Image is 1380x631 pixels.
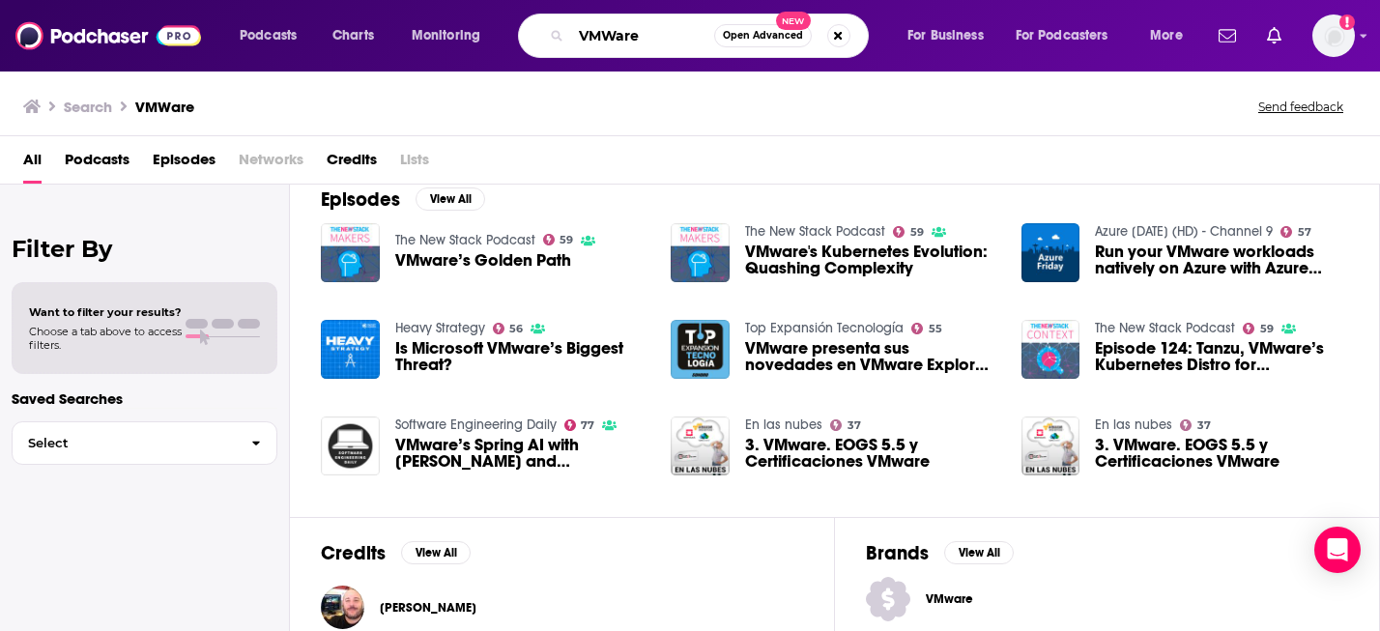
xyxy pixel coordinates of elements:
[1021,320,1080,379] img: Episode 124: Tanzu, VMware’s Kubernetes Distro for Developers
[866,577,1348,621] a: VMware
[1312,14,1355,57] button: Show profile menu
[395,320,485,336] a: Heavy Strategy
[12,389,277,408] p: Saved Searches
[830,419,861,431] a: 37
[907,22,984,49] span: For Business
[12,421,277,465] button: Select
[1260,325,1274,333] span: 59
[493,323,524,334] a: 56
[564,419,595,431] a: 77
[581,421,594,430] span: 77
[723,31,803,41] span: Open Advanced
[894,20,1008,51] button: open menu
[745,437,998,470] a: 3. VMware. EOGS 5.5 y Certificaciones VMware
[327,144,377,184] a: Credits
[380,600,476,616] span: [PERSON_NAME]
[671,416,730,475] img: 3. VMware. EOGS 5.5 y Certificaciones VMware
[395,416,557,433] a: Software Engineering Daily
[1312,14,1355,57] span: Logged in as biancagorospe
[226,20,322,51] button: open menu
[13,437,236,449] span: Select
[395,340,648,373] a: Is Microsoft VMware’s Biggest Threat?
[321,586,364,629] img: Corey Romero
[395,252,571,269] a: VMware’s Golden Path
[745,244,998,276] a: VMware's Kubernetes Evolution: Quashing Complexity
[1095,340,1348,373] a: Episode 124: Tanzu, VMware’s Kubernetes Distro for Developers
[1312,14,1355,57] img: User Profile
[321,416,380,475] img: VMware’s Spring AI with Ryan Morgan and Mark Pollack
[239,144,303,184] span: Networks
[1197,421,1211,430] span: 37
[401,541,471,564] button: View All
[135,98,194,116] h3: VMWare
[1095,437,1348,470] a: 3. VMware. EOGS 5.5 y Certificaciones VMware
[398,20,505,51] button: open menu
[745,340,998,373] span: VMware presenta sus novedades en VMware Explore 2022
[1095,244,1348,276] a: Run your VMware workloads natively on Azure with Azure VMware Solution
[776,12,811,30] span: New
[671,223,730,282] img: VMware's Kubernetes Evolution: Quashing Complexity
[543,234,574,245] a: 59
[29,325,182,352] span: Choose a tab above to access filters.
[1021,223,1080,282] img: Run your VMware workloads natively on Azure with Azure VMware Solution
[1339,14,1355,30] svg: Add a profile image
[321,320,380,379] img: Is Microsoft VMware’s Biggest Threat?
[321,541,471,565] a: CreditsView All
[1259,19,1289,52] a: Show notifications dropdown
[745,320,904,336] a: Top Expansión Tecnología
[1095,223,1273,240] a: Azure Friday (HD) - Channel 9
[23,144,42,184] a: All
[671,320,730,379] img: VMware presenta sus novedades en VMware Explore 2022
[1314,527,1361,573] div: Open Intercom Messenger
[1180,419,1211,431] a: 37
[65,144,129,184] span: Podcasts
[1021,416,1080,475] img: 3. VMware. EOGS 5.5 y Certificaciones VMware
[400,144,429,184] span: Lists
[321,223,380,282] img: VMware’s Golden Path
[416,187,485,211] button: View All
[745,223,885,240] a: The New Stack Podcast
[926,591,1040,607] span: VMware
[536,14,887,58] div: Search podcasts, credits, & more...
[395,232,535,248] a: The New Stack Podcast
[1095,320,1235,336] a: The New Stack Podcast
[12,235,277,263] h2: Filter By
[153,144,216,184] a: Episodes
[380,600,476,616] a: Corey Romero
[1095,416,1172,433] a: En las nubes
[1136,20,1207,51] button: open menu
[240,22,297,49] span: Podcasts
[1298,228,1311,237] span: 57
[866,541,929,565] h2: Brands
[1211,19,1244,52] a: Show notifications dropdown
[571,20,714,51] input: Search podcasts, credits, & more...
[893,226,924,238] a: 59
[395,437,648,470] a: VMware’s Spring AI with Ryan Morgan and Mark Pollack
[15,17,201,54] img: Podchaser - Follow, Share and Rate Podcasts
[332,22,374,49] span: Charts
[320,20,386,51] a: Charts
[866,541,1014,565] a: BrandsView All
[560,236,573,244] span: 59
[64,98,112,116] h3: Search
[321,187,400,212] h2: Episodes
[911,323,942,334] a: 55
[1003,20,1136,51] button: open menu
